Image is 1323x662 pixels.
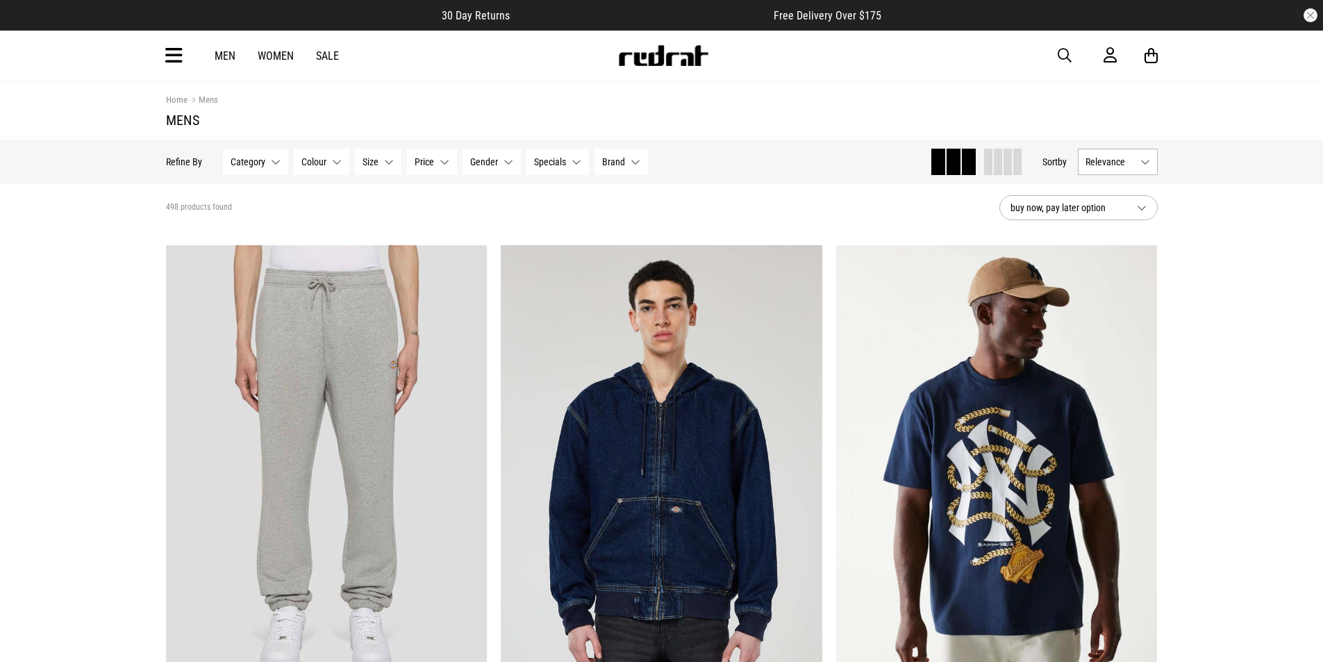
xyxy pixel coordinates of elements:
[223,149,288,175] button: Category
[363,156,378,167] span: Size
[415,156,434,167] span: Price
[1058,156,1067,167] span: by
[1042,154,1067,170] button: Sortby
[294,149,349,175] button: Colour
[1078,149,1158,175] button: Relevance
[258,49,294,63] a: Women
[215,49,235,63] a: Men
[1010,199,1126,216] span: buy now, pay later option
[534,156,566,167] span: Specials
[166,156,202,167] p: Refine By
[526,149,589,175] button: Specials
[617,45,709,66] img: Redrat logo
[999,195,1158,220] button: buy now, pay later option
[355,149,401,175] button: Size
[774,9,881,22] span: Free Delivery Over $175
[470,156,498,167] span: Gender
[231,156,265,167] span: Category
[166,202,232,213] span: 498 products found
[188,94,218,108] a: Mens
[166,112,1158,129] h1: Mens
[463,149,521,175] button: Gender
[316,49,339,63] a: Sale
[594,149,648,175] button: Brand
[538,8,746,22] iframe: Customer reviews powered by Trustpilot
[166,94,188,105] a: Home
[442,9,510,22] span: 30 Day Returns
[407,149,457,175] button: Price
[602,156,625,167] span: Brand
[1085,156,1135,167] span: Relevance
[301,156,326,167] span: Colour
